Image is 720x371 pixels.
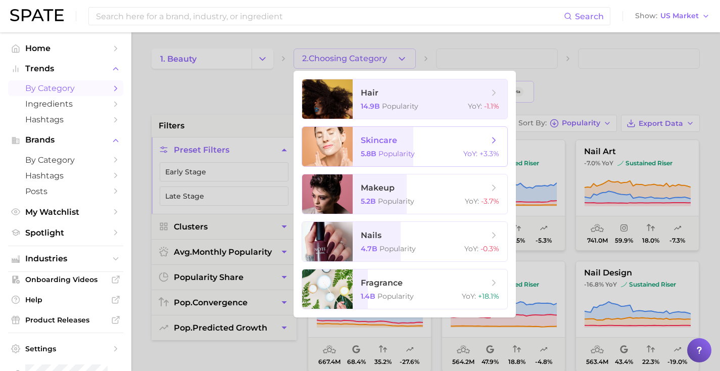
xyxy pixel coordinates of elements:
[378,197,414,206] span: Popularity
[361,135,397,145] span: skincare
[8,204,123,220] a: My Watchlist
[25,344,106,353] span: Settings
[8,225,123,241] a: Spotlight
[8,292,123,307] a: Help
[8,168,123,183] a: Hashtags
[25,187,106,196] span: Posts
[479,149,499,158] span: +3.3%
[95,8,564,25] input: Search here for a brand, industry, or ingredient
[25,315,106,324] span: Product Releases
[660,13,699,19] span: US Market
[468,102,482,111] span: YoY :
[25,64,106,73] span: Trends
[377,292,414,301] span: Popularity
[361,292,375,301] span: 1.4b
[361,278,403,288] span: fragrance
[361,197,376,206] span: 5.2b
[8,312,123,328] a: Product Releases
[25,254,106,263] span: Industries
[465,197,479,206] span: YoY :
[8,61,123,76] button: Trends
[481,197,499,206] span: -3.7%
[382,102,418,111] span: Popularity
[8,183,123,199] a: Posts
[8,40,123,56] a: Home
[484,102,499,111] span: -1.1%
[361,183,395,193] span: makeup
[635,13,657,19] span: Show
[8,112,123,127] a: Hashtags
[8,152,123,168] a: by Category
[25,295,106,304] span: Help
[633,10,712,23] button: ShowUS Market
[25,171,106,180] span: Hashtags
[8,80,123,96] a: by Category
[25,275,106,284] span: Onboarding Videos
[361,230,381,240] span: nails
[25,135,106,145] span: Brands
[361,244,377,253] span: 4.7b
[294,71,516,317] ul: 2.Choosing Category
[25,83,106,93] span: by Category
[464,244,478,253] span: YoY :
[8,96,123,112] a: Ingredients
[478,292,499,301] span: +18.1%
[361,88,378,98] span: hair
[462,292,476,301] span: YoY :
[8,251,123,266] button: Industries
[25,155,106,165] span: by Category
[361,102,380,111] span: 14.9b
[25,207,106,217] span: My Watchlist
[8,132,123,148] button: Brands
[25,115,106,124] span: Hashtags
[575,12,604,21] span: Search
[379,244,416,253] span: Popularity
[8,341,123,356] a: Settings
[361,149,376,158] span: 5.8b
[481,244,499,253] span: -0.3%
[463,149,477,158] span: YoY :
[8,272,123,287] a: Onboarding Videos
[10,9,64,21] img: SPATE
[25,228,106,238] span: Spotlight
[25,99,106,109] span: Ingredients
[378,149,415,158] span: Popularity
[25,43,106,53] span: Home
